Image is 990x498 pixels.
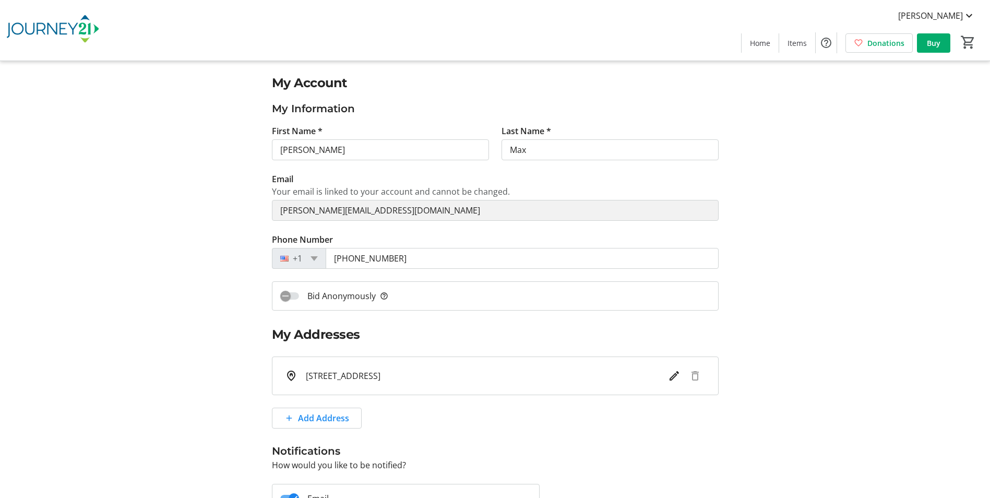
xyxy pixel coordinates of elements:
[272,459,719,471] p: How would you like to be notified?
[272,101,719,116] h3: My Information
[272,443,719,459] h3: Notifications
[927,38,940,49] span: Buy
[664,365,685,386] button: Edit address
[380,290,388,302] mat-icon: help_outline
[502,125,551,137] label: Last Name *
[326,248,719,269] input: (201) 555-0123
[917,33,950,53] a: Buy
[272,173,293,185] label: Email
[6,4,99,56] img: Journey21's Logo
[867,38,904,49] span: Donations
[272,74,719,92] h2: My Account
[890,7,984,24] button: [PERSON_NAME]
[272,408,362,429] button: Add Address
[816,32,837,53] button: Help
[298,412,349,424] span: Add Address
[272,125,323,137] label: First Name *
[742,33,779,53] a: Home
[845,33,913,53] a: Donations
[307,290,388,302] span: Bid Anonymously
[788,38,807,49] span: Items
[898,9,963,22] span: [PERSON_NAME]
[272,325,719,344] h2: My Addresses
[272,233,333,246] label: Phone Number
[779,33,815,53] a: Items
[750,38,770,49] span: Home
[272,185,719,198] div: Your email is linked to your account and cannot be changed.
[306,370,380,382] span: [STREET_ADDRESS]
[959,33,977,52] button: Cart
